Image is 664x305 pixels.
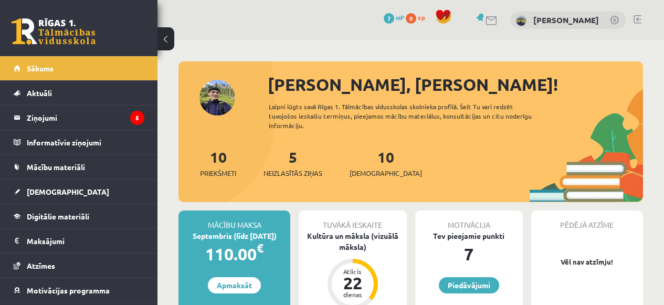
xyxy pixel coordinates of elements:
div: Mācību maksa [178,211,290,230]
div: 7 [415,241,523,267]
a: Piedāvājumi [439,277,499,293]
a: Sākums [14,56,144,80]
div: [PERSON_NAME], [PERSON_NAME]! [268,72,643,97]
span: Aktuāli [27,88,52,98]
a: Digitālie materiāli [14,204,144,228]
a: Apmaksāt [208,277,261,293]
div: 110.00 [178,241,290,267]
span: Neizlasītās ziņas [264,168,322,178]
a: Rīgas 1. Tālmācības vidusskola [12,18,96,45]
i: 5 [130,111,144,125]
span: [DEMOGRAPHIC_DATA] [27,187,109,196]
span: Atzīmes [27,261,55,270]
span: mP [396,13,404,22]
span: [DEMOGRAPHIC_DATA] [350,168,422,178]
div: Laipni lūgts savā Rīgas 1. Tālmācības vidusskolas skolnieka profilā. Šeit Tu vari redzēt tuvojošo... [269,102,547,130]
a: [DEMOGRAPHIC_DATA] [14,180,144,204]
div: Atlicis [337,268,368,275]
div: Motivācija [415,211,523,230]
legend: Ziņojumi [27,106,144,130]
span: xp [418,13,425,22]
legend: Maksājumi [27,229,144,253]
a: Maksājumi [14,229,144,253]
a: Ziņojumi5 [14,106,144,130]
a: Atzīmes [14,254,144,278]
span: € [257,240,264,256]
span: 0 [406,13,416,24]
span: Motivācijas programma [27,286,110,295]
span: 7 [384,13,394,24]
div: Tuvākā ieskaite [299,211,406,230]
a: 10Priekšmeti [200,148,236,178]
span: Priekšmeti [200,168,236,178]
span: Mācību materiāli [27,162,85,172]
a: Motivācijas programma [14,278,144,302]
a: Aktuāli [14,81,144,105]
img: Igors Aleksejevs [516,16,526,26]
a: [PERSON_NAME] [533,15,599,25]
div: Pēdējā atzīme [531,211,643,230]
p: Vēl nav atzīmju! [536,257,638,267]
a: Mācību materiāli [14,155,144,179]
legend: Informatīvie ziņojumi [27,130,144,154]
div: 22 [337,275,368,291]
div: Septembris (līdz [DATE]) [178,230,290,241]
a: 0 xp [406,13,430,22]
div: Tev pieejamie punkti [415,230,523,241]
div: Kultūra un māksla (vizuālā māksla) [299,230,406,253]
span: Sākums [27,64,54,73]
a: 5Neizlasītās ziņas [264,148,322,178]
a: 10[DEMOGRAPHIC_DATA] [350,148,422,178]
span: Digitālie materiāli [27,212,89,221]
a: Informatīvie ziņojumi [14,130,144,154]
a: 7 mP [384,13,404,22]
div: dienas [337,291,368,298]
